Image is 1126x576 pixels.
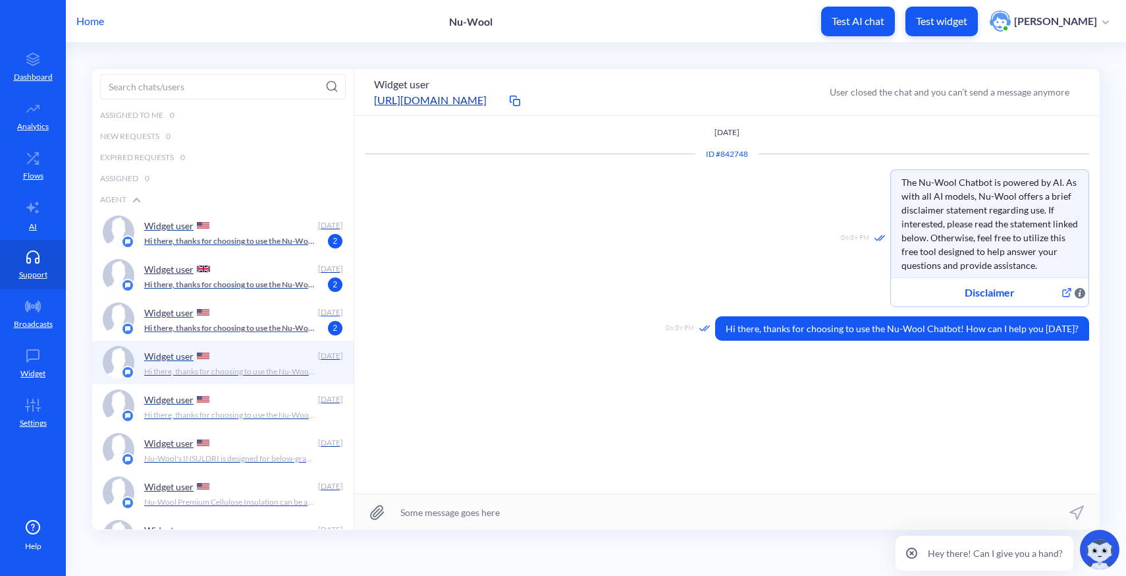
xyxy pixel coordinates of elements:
span: Disclaimer [921,285,1059,301]
span: 06:39 PM [666,323,694,334]
img: platform icon [121,496,134,509]
p: Widget user [144,264,194,275]
p: Test AI chat [832,14,884,28]
p: Support [19,269,47,281]
button: Test widget [905,7,978,36]
div: Agent [92,189,354,210]
img: US [197,396,209,403]
p: Widget user [144,481,194,492]
p: AI [29,221,37,233]
img: platform icon [121,279,134,292]
img: US [197,222,209,229]
p: Nu-Wool [449,15,493,28]
p: Hi there, thanks for choosing to use the Nu-Wool Chatbot! How can I help you [DATE]? [144,279,315,291]
img: user photo [990,11,1011,32]
img: US [197,353,209,359]
p: Hey there! Can I give you a hand? [928,546,1063,560]
a: platform iconWidget user [DATE]Hi there, thanks for choosing to use the Nu-Wool Chatbot! How can ... [92,210,354,254]
p: Hi there, thanks for choosing to use the Nu-Wool Chatbot! How can I help you [DATE]? [144,409,315,421]
a: platform iconWidget user [DATE]Hi there, thanks for choosing to use the Nu-Wool Chatbot! How can ... [92,384,354,428]
div: New Requests [92,126,354,147]
input: Search chats/users [100,74,346,100]
img: platform icon [121,322,134,335]
p: Test widget [916,14,967,28]
span: 2 [328,321,342,335]
div: Assigned to me [92,105,354,126]
span: 0 [145,173,149,185]
div: [DATE] [317,524,343,536]
p: Widget user [144,394,194,405]
div: [DATE] [317,350,343,362]
div: [DATE] [317,306,343,318]
img: US [197,483,209,490]
p: Nu-Wool Premium Cellulose Insulation can be applied using the Nu-Wool WALLSEAL System, which is a... [144,496,315,508]
p: [DATE] [365,127,1089,138]
img: platform icon [121,366,134,379]
span: 0 [180,152,185,163]
span: Hi there, thanks for choosing to use the Nu-Wool Chatbot! How can I help you [DATE]? [715,316,1089,341]
img: platform icon [121,453,134,466]
div: [DATE] [317,393,343,405]
a: platform iconWidget user [DATE]Hi there, thanks for choosing to use the Nu-Wool Chatbot! How can ... [92,297,354,341]
div: [DATE] [317,263,343,275]
a: [URL][DOMAIN_NAME] [374,92,506,108]
span: 2 [328,277,342,292]
span: Help [25,540,41,552]
img: platform icon [121,235,134,248]
img: copilot-icon.svg [1080,530,1119,569]
a: platform iconWidget user [DATE]Nu-Wool Premium Cellulose Insulation can be applied using the Nu-W... [92,471,354,515]
span: 0 [170,109,174,121]
span: 0 [166,130,171,142]
p: Widget user [144,438,194,449]
p: Hi there, thanks for choosing to use the Nu-Wool Chatbot! How can I help you [DATE]? [144,235,315,247]
div: [DATE] [317,437,343,449]
p: Widget user [144,220,194,231]
div: Assigned [92,168,354,189]
img: US [197,309,209,316]
span: 2 [328,234,342,248]
p: Widget user [144,525,194,536]
img: US [197,440,209,446]
p: Broadcasts [14,318,53,330]
p: Analytics [17,121,49,132]
p: Widget [20,368,45,380]
img: platform icon [121,409,134,422]
input: Some message goes here [354,494,1100,530]
span: The Nu-Wool Chatbot is powered by AI. As with all AI models, Nu-Wool offers a brief disclaimer st... [891,170,1088,277]
button: user photo[PERSON_NAME] [983,9,1115,33]
p: Home [76,13,104,29]
p: Hi there, thanks for choosing to use the Nu-Wool Chatbot! How can I help you [DATE]? [144,366,315,378]
button: Test AI chat [821,7,895,36]
p: Hi there, thanks for choosing to use the Nu-Wool Chatbot! How can I help you [DATE]? [144,322,315,334]
p: Widget user [144,351,194,362]
p: [PERSON_NAME] [1014,14,1097,28]
div: Conversation ID [695,148,759,160]
img: GB [197,266,210,272]
a: platform iconWidget user [DATE]Hi there, thanks for choosing to use the Nu-Wool Chatbot! How can ... [92,341,354,384]
span: Web button [1075,284,1085,300]
p: Dashboard [14,71,53,83]
p: Widget user [144,307,194,318]
p: Flows [23,170,43,182]
span: 06:39 PM [841,233,869,244]
div: [DATE] [317,480,343,492]
button: Widget user [374,76,429,92]
div: User closed the chat and you can’t send a message anymore [830,85,1069,99]
span: Web button. Open link [1059,284,1075,301]
a: platform iconWidget user [DATE]Hi there, thanks for choosing to use the Nu-Wool Chatbot! How can ... [92,254,354,297]
div: Expired Requests [92,147,354,168]
div: [DATE] [317,219,343,231]
p: Settings [20,417,47,429]
a: platform iconWidget user [DATE]Nu-Wool's INSULDRI is designed for below-grade applications, which... [92,428,354,471]
a: platform iconWidget user [DATE] [92,515,354,558]
p: Nu-Wool's INSULDRI is designed for below-grade applications, which means it is used on exterior w... [144,453,315,465]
